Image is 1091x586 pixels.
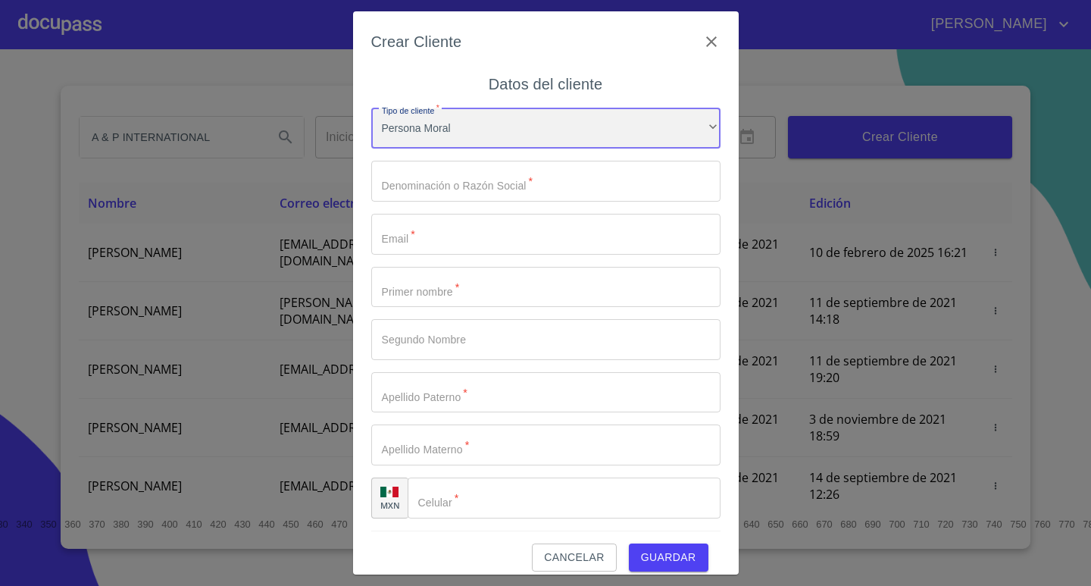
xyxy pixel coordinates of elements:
span: Guardar [641,548,696,567]
div: Persona Moral [371,108,721,149]
span: Cancelar [544,548,604,567]
button: Guardar [629,544,708,572]
p: MXN [380,500,400,511]
img: R93DlvwvvjP9fbrDwZeCRYBHk45OWMq+AAOlFVsxT89f82nwPLnD58IP7+ANJEaWYhP0Tx8kkA0WlQMPQsAAgwAOmBj20AXj6... [380,487,399,497]
button: Cancelar [532,544,616,572]
h6: Datos del cliente [489,72,602,96]
h6: Crear Cliente [371,30,462,54]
